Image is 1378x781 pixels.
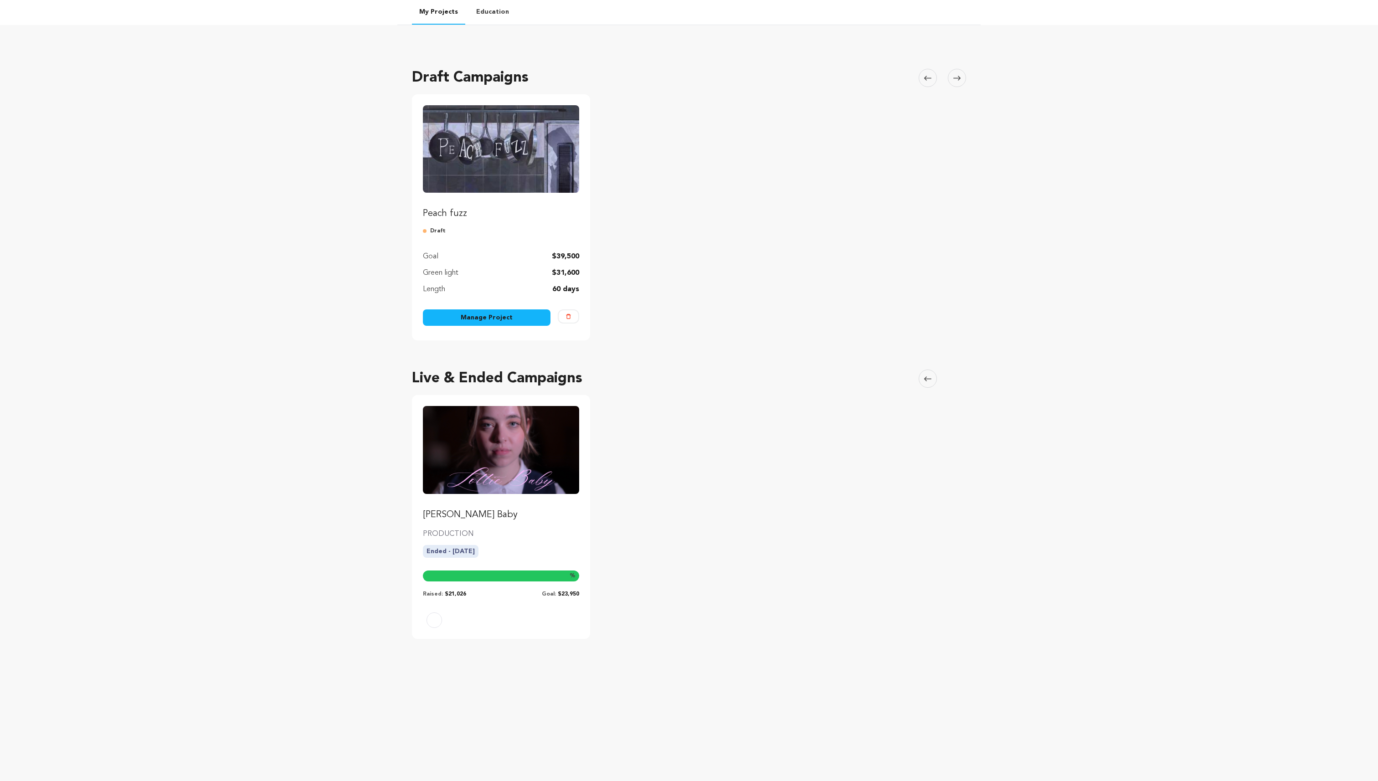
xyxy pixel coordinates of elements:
[552,267,579,278] p: $31,600
[423,227,579,235] p: Draft
[412,67,529,89] h2: Draft Campaigns
[423,406,579,521] a: Fund Lottie Baby
[423,591,443,597] span: Raised:
[423,227,430,235] img: submitted-for-review.svg
[423,207,579,220] p: Peach fuzz
[423,284,445,295] p: Length
[423,267,458,278] p: Green light
[423,509,579,521] p: [PERSON_NAME] Baby
[412,368,582,390] h2: Live & Ended Campaigns
[552,251,579,262] p: $39,500
[566,314,571,319] img: trash-empty.svg
[570,572,576,580] span: %
[542,591,556,597] span: Goal:
[423,105,579,220] a: Fund Peach fuzz
[445,591,466,597] span: $21,026
[423,251,438,262] p: Goal
[423,545,478,558] p: Ended - [DATE]
[423,309,550,326] a: Manage Project
[552,284,579,295] p: 60 days
[423,529,579,540] p: PRODUCTION
[558,591,579,597] span: $23,950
